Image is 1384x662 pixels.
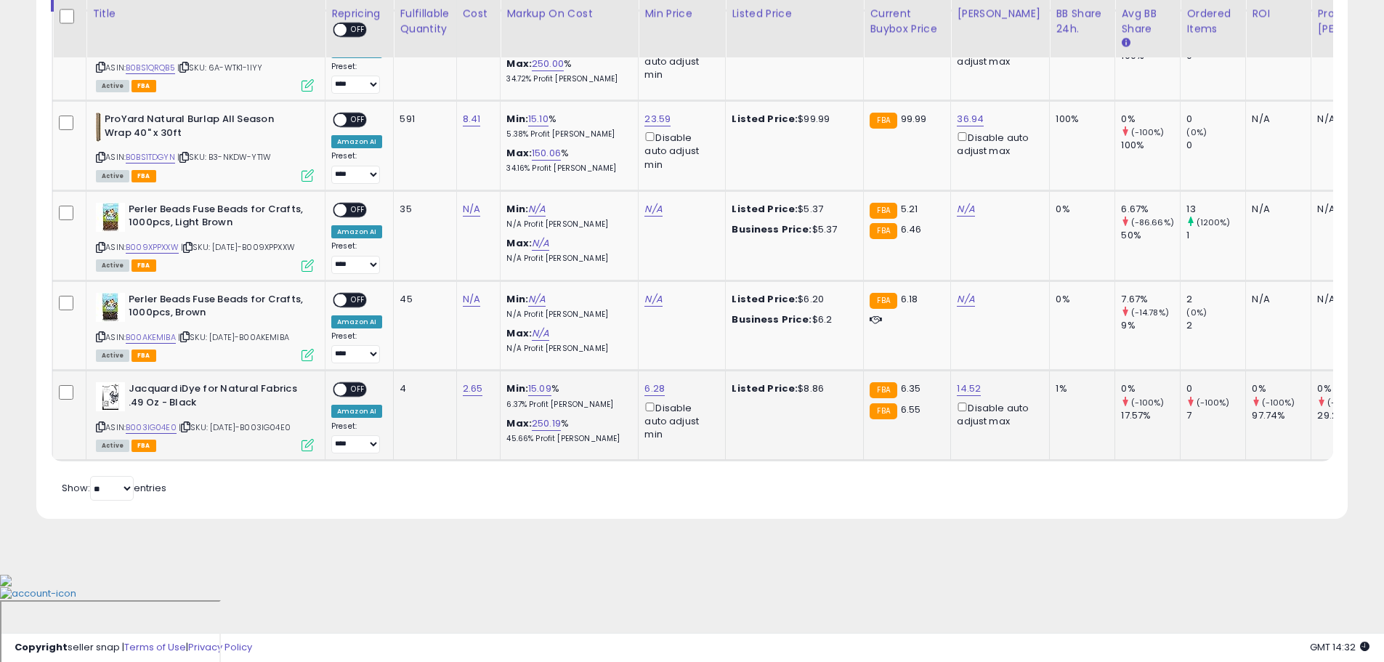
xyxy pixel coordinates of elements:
[463,202,480,217] a: N/A
[1131,126,1165,138] small: (-100%)
[870,203,897,219] small: FBA
[870,6,944,36] div: Current Buybox Price
[957,6,1043,21] div: [PERSON_NAME]
[732,113,852,126] div: $99.99
[957,400,1038,428] div: Disable auto adjust max
[644,129,714,171] div: Disable auto adjust min
[901,112,927,126] span: 99.99
[528,382,551,396] a: 15.09
[506,57,627,84] div: %
[1056,113,1104,126] div: 100%
[528,112,549,126] a: 15.10
[131,350,156,362] span: FBA
[506,146,532,160] b: Max:
[532,416,561,431] a: 250.19
[644,400,714,442] div: Disable auto adjust min
[131,170,156,182] span: FBA
[331,151,382,184] div: Preset:
[870,223,897,239] small: FBA
[901,222,922,236] span: 6.46
[400,293,445,306] div: 45
[1186,203,1245,216] div: 13
[177,151,271,163] span: | SKU: B3-NKDW-YT1W
[1121,319,1180,332] div: 9%
[1186,139,1245,152] div: 0
[957,292,974,307] a: N/A
[96,170,129,182] span: All listings currently available for purchase on Amazon
[732,292,798,306] b: Listed Price:
[331,6,387,21] div: Repricing
[506,254,627,264] p: N/A Profit [PERSON_NAME]
[506,112,528,126] b: Min:
[177,62,262,73] span: | SKU: 6A-WTK1-1IYY
[96,203,125,232] img: 510qtLTqpjL._SL40_.jpg
[105,113,281,143] b: ProYard Natural Burlap All Season Wrap 40" x 30ft
[463,382,483,396] a: 2.65
[1056,203,1104,216] div: 0%
[506,74,627,84] p: 34.72% Profit [PERSON_NAME]
[732,382,798,395] b: Listed Price:
[126,331,176,344] a: B00AKEMIBA
[1252,113,1300,126] div: N/A
[331,315,382,328] div: Amazon AI
[506,310,627,320] p: N/A Profit [PERSON_NAME]
[1186,409,1245,422] div: 7
[506,434,627,444] p: 45.66% Profit [PERSON_NAME]
[870,403,897,419] small: FBA
[870,293,897,309] small: FBA
[92,6,319,21] div: Title
[1327,397,1361,408] small: (-100%)
[506,382,627,409] div: %
[644,202,662,217] a: N/A
[506,292,528,306] b: Min:
[347,294,370,306] span: OFF
[463,112,481,126] a: 8.41
[1197,217,1231,228] small: (1200%)
[96,203,314,270] div: ASIN:
[463,6,495,21] div: Cost
[1121,139,1180,152] div: 100%
[400,113,445,126] div: 591
[1186,293,1245,306] div: 2
[181,241,295,253] span: | SKU: [DATE]-B009XPPXXW
[1056,6,1109,36] div: BB Share 24h.
[331,225,382,238] div: Amazon AI
[528,202,546,217] a: N/A
[732,312,812,326] b: Business Price:
[96,113,314,180] div: ASIN:
[179,421,291,433] span: | SKU: [DATE]-B003IG04E0
[331,135,382,148] div: Amazon AI
[1262,397,1295,408] small: (-100%)
[96,293,125,322] img: 51sI4sGq1BL._SL40_.jpg
[532,57,564,71] a: 250.00
[1121,409,1180,422] div: 17.57%
[1056,382,1104,395] div: 1%
[1252,6,1305,21] div: ROI
[96,113,101,142] img: 41j-d3SzCmL._SL40_.jpg
[1056,293,1104,306] div: 0%
[96,440,129,452] span: All listings currently available for purchase on Amazon
[1121,113,1180,126] div: 0%
[957,202,974,217] a: N/A
[732,202,798,216] b: Listed Price:
[129,293,305,323] b: Perler Beads Fuse Beads for Crafts, 1000pcs, Brown
[644,292,662,307] a: N/A
[644,40,714,82] div: Disable auto adjust min
[347,384,370,396] span: OFF
[1252,409,1311,422] div: 97.74%
[1121,382,1180,395] div: 0%
[126,241,179,254] a: B009XPPXXW
[1121,6,1174,36] div: Avg BB Share
[506,400,627,410] p: 6.37% Profit [PERSON_NAME]
[1186,126,1207,138] small: (0%)
[870,113,897,129] small: FBA
[506,382,528,395] b: Min:
[1131,397,1165,408] small: (-100%)
[131,440,156,452] span: FBA
[506,219,627,230] p: N/A Profit [PERSON_NAME]
[732,112,798,126] b: Listed Price:
[1197,397,1230,408] small: (-100%)
[331,331,382,364] div: Preset:
[96,350,129,362] span: All listings currently available for purchase on Amazon
[126,62,175,74] a: B0BS1QRQB5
